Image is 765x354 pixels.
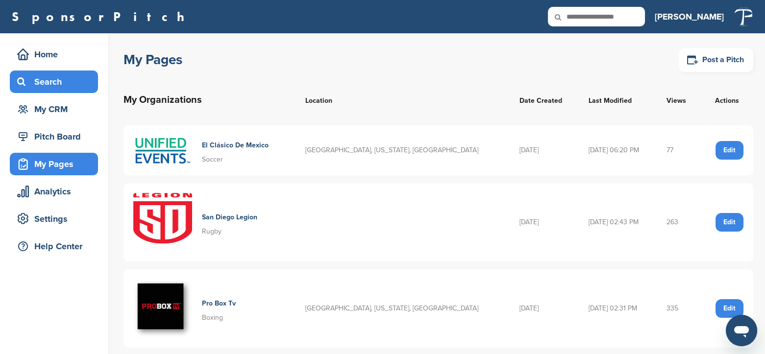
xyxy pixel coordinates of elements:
div: Help Center [15,237,98,255]
a: Search [10,71,98,93]
span: Boxing [202,313,223,322]
div: My Pages [15,155,98,173]
div: Settings [15,210,98,228]
h4: San Diego Legion [202,212,257,223]
a: United events logo2 El Clásico De Mexico Soccer [133,135,286,165]
a: Edit [716,213,743,232]
h1: My Pages [123,51,182,69]
h4: El Clásico De Mexico [202,140,269,151]
a: SponsorPitch [12,10,191,23]
td: [DATE] [510,183,579,261]
div: My CRM [15,100,98,118]
img: Sd legion logo [133,193,192,252]
a: Sd legion logo San Diego Legion Rugby [133,193,286,252]
a: Help Center [10,235,98,258]
th: Actions [700,82,753,118]
a: My CRM [10,98,98,120]
td: 77 [657,125,700,175]
th: Date Created [510,82,579,118]
td: [DATE] 02:31 PM [579,269,657,348]
span: Soccer [202,155,223,164]
a: Edit [716,299,743,318]
td: [GEOGRAPHIC_DATA], [US_STATE], [GEOGRAPHIC_DATA] [296,269,510,348]
a: Proboxtv logo Pro Box Tv Boxing [133,279,286,338]
div: Pitch Board [15,128,98,145]
div: Search [15,73,98,91]
a: [PERSON_NAME] [655,6,724,27]
a: Analytics [10,180,98,203]
a: Settings [10,208,98,230]
th: Location [296,82,510,118]
td: 335 [657,269,700,348]
img: Proboxtv logo [133,279,192,338]
td: [DATE] [510,125,579,175]
td: [GEOGRAPHIC_DATA], [US_STATE], [GEOGRAPHIC_DATA] [296,125,510,175]
div: Home [15,46,98,63]
h3: [PERSON_NAME] [655,10,724,24]
a: Post a Pitch [679,48,753,72]
th: Views [657,82,700,118]
a: Home [10,43,98,66]
td: [DATE] 02:43 PM [579,183,657,261]
td: [DATE] [510,269,579,348]
div: Analytics [15,183,98,200]
h4: Pro Box Tv [202,298,236,309]
th: Last Modified [579,82,657,118]
img: United events logo2 [133,135,192,165]
iframe: Button to launch messaging window [726,315,757,346]
span: Rugby [202,227,222,236]
th: My Organizations [123,82,296,118]
a: My Pages [10,153,98,175]
td: [DATE] 06:20 PM [579,125,657,175]
td: 263 [657,183,700,261]
a: Pitch Board [10,125,98,148]
a: Edit [716,141,743,160]
img: Tp white on transparent [734,7,753,27]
